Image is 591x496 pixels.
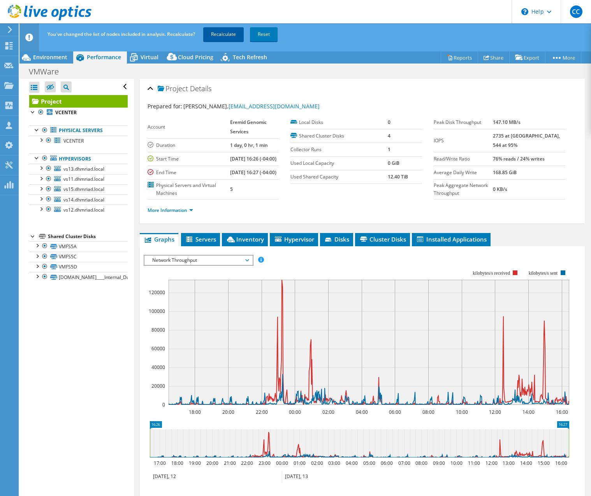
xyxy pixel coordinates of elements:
text: 22:00 [241,460,253,466]
text: 03:00 [328,460,340,466]
a: VCENTER [29,136,128,146]
text: 19:00 [188,460,201,466]
b: 1 day, 0 hr, 1 min [230,142,268,148]
a: VMFS5D [29,262,128,272]
text: 18:00 [171,460,183,466]
a: Reports [441,51,478,64]
label: Physical Servers and Virtual Machines [148,182,230,197]
span: Environment [33,53,67,61]
text: 08:00 [415,460,427,466]
text: 06:00 [389,409,401,415]
text: 04:00 [355,409,368,415]
text: 14:00 [522,409,534,415]
text: 04:00 [345,460,357,466]
span: Details [190,84,211,93]
text: 15:00 [537,460,549,466]
text: 08:00 [422,409,434,415]
div: Shared Cluster Disks [48,232,128,241]
text: 80000 [151,327,165,333]
a: Reset [250,27,278,41]
text: 10:00 [456,409,468,415]
a: VCENTER [29,108,128,118]
span: vs12.dhmriad.local [63,207,104,213]
a: Physical Servers [29,125,128,136]
a: VMFS5C [29,252,128,262]
text: 05:00 [363,460,375,466]
span: vs11.dhmriad.local [63,176,104,182]
text: 00:00 [288,409,301,415]
label: Prepared for: [148,102,182,110]
span: vs14.dhmriad.local [63,196,104,203]
text: 10:00 [450,460,462,466]
b: [DATE] 16:26 (-04:00) [230,155,276,162]
text: 40000 [151,364,165,371]
a: Share [478,51,510,64]
span: Hypervisor [274,235,314,243]
a: Hypervisors [29,154,128,164]
a: vs12.dhmriad.local [29,205,128,215]
b: [DATE] 16:27 (-04:00) [230,169,276,176]
label: Peak Disk Throughput [434,118,492,126]
label: Peak Aggregate Network Throughput [434,182,492,197]
span: Cloud Pricing [178,53,213,61]
text: 01:00 [293,460,305,466]
text: 11:00 [468,460,480,466]
span: Cluster Disks [359,235,406,243]
label: Average Daily Write [434,169,492,177]
a: vs15.dhmriad.local [29,184,128,194]
text: 20000 [151,383,165,389]
text: 23:00 [258,460,270,466]
b: VCENTER [55,109,77,116]
label: Duration [148,141,230,149]
label: Collector Runs [290,146,388,154]
span: You've changed the list of nodes included in analysis. Recalculate? [47,31,195,37]
label: IOPS [434,137,492,145]
label: Read/Write Ratio [434,155,492,163]
text: 18:00 [188,409,201,415]
b: 12.40 TiB [388,173,408,180]
a: Project [29,95,128,108]
b: 5 [230,186,233,192]
b: Eremid Genomic Services [230,119,267,135]
text: 16:00 [556,409,568,415]
span: Servers [185,235,216,243]
label: Local Disks [290,118,388,126]
text: 00:00 [276,460,288,466]
h1: VMWare [25,67,71,76]
span: VCENTER [63,138,84,144]
b: 168.85 GiB [493,169,517,176]
span: CC [570,5,582,18]
text: 60000 [151,345,165,352]
b: 76% reads / 24% writes [493,155,545,162]
text: 13:00 [502,460,514,466]
text: 20:00 [222,409,234,415]
a: vs13.dhmriad.local [29,164,128,174]
span: Installed Applications [416,235,487,243]
a: Recalculate [203,27,244,41]
span: Graphs [144,235,174,243]
text: 21:00 [223,460,236,466]
span: Network Throughput [148,256,248,265]
a: Export [509,51,545,64]
a: vs14.dhmriad.local [29,194,128,205]
text: 20:00 [206,460,218,466]
text: 22:00 [255,409,267,415]
span: Tech Refresh [233,53,267,61]
text: 14:00 [520,460,532,466]
text: 100000 [149,308,165,314]
span: Performance [87,53,121,61]
text: 17:00 [153,460,165,466]
a: vs11.dhmriad.local [29,174,128,184]
b: 0 GiB [388,160,399,166]
text: 02:00 [311,460,323,466]
b: 4 [388,132,390,139]
a: [EMAIL_ADDRESS][DOMAIN_NAME] [229,102,320,110]
span: Virtual [141,53,158,61]
text: 16:00 [555,460,567,466]
a: More Information [148,207,193,214]
a: More [545,51,581,64]
text: 09:00 [433,460,445,466]
text: kilobytes/s received [473,270,510,276]
text: kilobytes/s sent [528,270,558,276]
label: Start Time [148,155,230,163]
